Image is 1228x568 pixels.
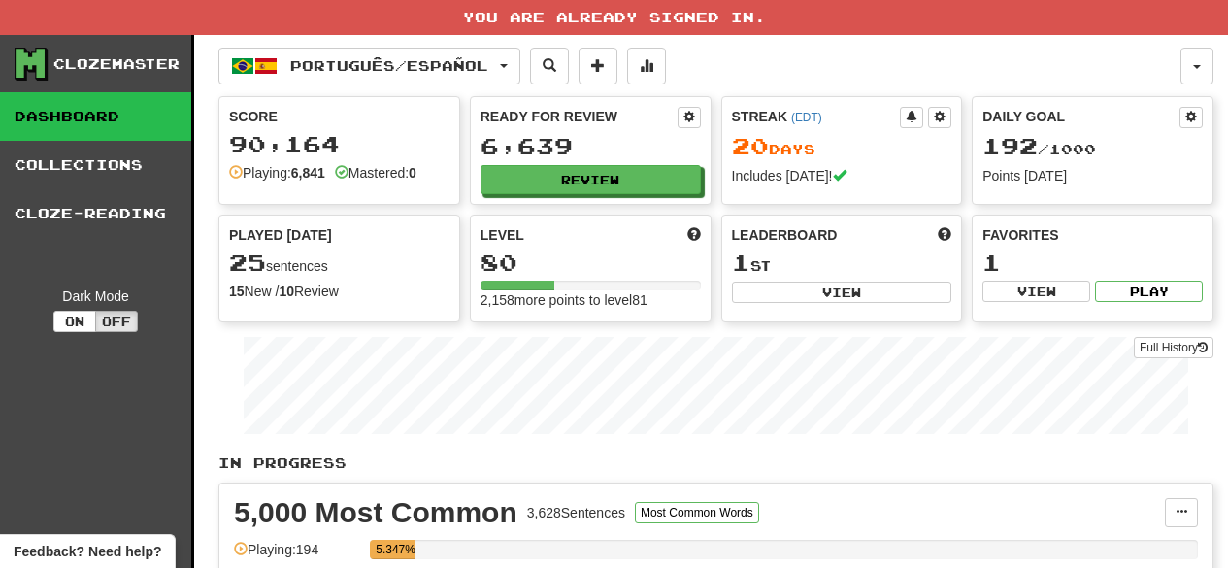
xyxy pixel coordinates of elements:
[229,282,449,301] div: New / Review
[732,249,750,276] span: 1
[229,249,266,276] span: 25
[938,225,951,245] span: This week in points, UTC
[229,284,245,299] strong: 15
[229,107,449,126] div: Score
[732,134,952,159] div: Day s
[481,134,701,158] div: 6,639
[627,48,666,84] button: More stats
[732,166,952,185] div: Includes [DATE]!
[982,225,1203,245] div: Favorites
[229,132,449,156] div: 90,164
[982,251,1203,275] div: 1
[229,163,325,183] div: Playing:
[687,225,701,245] span: Score more points to level up
[481,225,524,245] span: Level
[732,225,838,245] span: Leaderboard
[732,251,952,276] div: st
[530,48,569,84] button: Search sentences
[982,281,1090,302] button: View
[53,54,180,74] div: Clozemaster
[1134,337,1213,358] a: Full History
[234,498,517,527] div: 5,000 Most Common
[579,48,617,84] button: Add sentence to collection
[732,107,901,126] div: Streak
[291,165,325,181] strong: 6,841
[218,453,1213,473] p: In Progress
[279,284,294,299] strong: 10
[635,502,759,523] button: Most Common Words
[982,132,1038,159] span: 192
[409,165,416,181] strong: 0
[982,166,1203,185] div: Points [DATE]
[1095,281,1203,302] button: Play
[290,57,488,74] span: Português / Español
[791,111,822,124] a: (EDT)
[335,163,416,183] div: Mastered:
[53,311,96,332] button: On
[481,251,701,275] div: 80
[481,165,701,194] button: Review
[481,290,701,310] div: 2,158 more points to level 81
[982,107,1179,128] div: Daily Goal
[527,503,625,522] div: 3,628 Sentences
[218,48,520,84] button: Português/Español
[982,141,1096,157] span: / 1000
[229,251,449,276] div: sentences
[229,225,332,245] span: Played [DATE]
[14,542,161,561] span: Open feedback widget
[732,282,952,303] button: View
[376,540,414,559] div: 5.347%
[732,132,769,159] span: 20
[95,311,138,332] button: Off
[481,107,678,126] div: Ready for Review
[15,286,177,306] div: Dark Mode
